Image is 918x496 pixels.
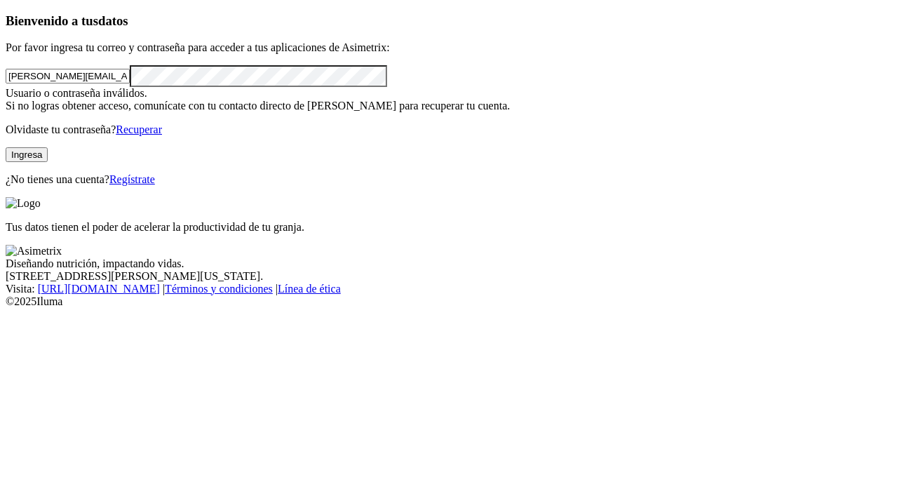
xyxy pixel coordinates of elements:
a: [URL][DOMAIN_NAME] [38,283,160,295]
img: Logo [6,197,41,210]
a: Línea de ética [278,283,341,295]
div: © 2025 Iluma [6,295,912,308]
div: Usuario o contraseña inválidos. Si no logras obtener acceso, comunícate con tu contacto directo d... [6,87,912,112]
p: Tus datos tienen el poder de acelerar la productividad de tu granja. [6,221,912,234]
h3: Bienvenido a tus [6,13,912,29]
p: Por favor ingresa tu correo y contraseña para acceder a tus aplicaciones de Asimetrix: [6,41,912,54]
input: Tu correo [6,69,130,83]
img: Asimetrix [6,245,62,257]
a: Regístrate [109,173,155,185]
p: ¿No tienes una cuenta? [6,173,912,186]
div: [STREET_ADDRESS][PERSON_NAME][US_STATE]. [6,270,912,283]
a: Términos y condiciones [165,283,273,295]
p: Olvidaste tu contraseña? [6,123,912,136]
button: Ingresa [6,147,48,162]
a: Recuperar [116,123,162,135]
div: Diseñando nutrición, impactando vidas. [6,257,912,270]
div: Visita : | | [6,283,912,295]
span: datos [98,13,128,28]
